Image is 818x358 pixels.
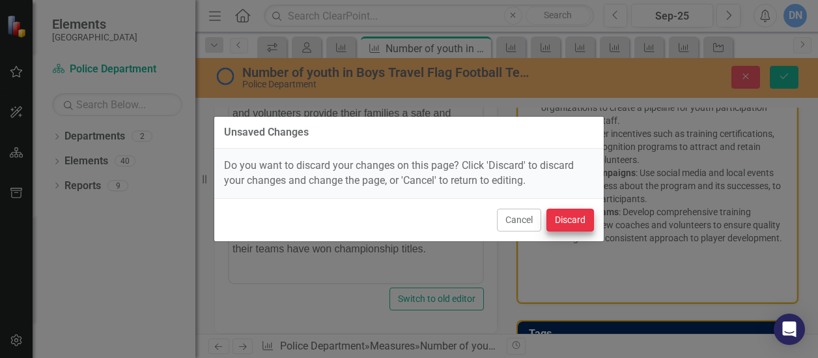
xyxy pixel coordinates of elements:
[3,3,250,97] p: Our players receive the best coaching and personal training from coaches and volunteers who thems...
[3,108,250,201] p: In a short period of time, we have instilled a tradition of excellence in young football players....
[224,127,309,138] div: Unsaved Changes
[497,209,541,231] button: Cancel
[214,149,604,198] div: Do you want to discard your changes on this page? Click 'Discard' to discard your changes and cha...
[774,314,805,345] div: Open Intercom Messenger
[546,209,594,231] button: Discard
